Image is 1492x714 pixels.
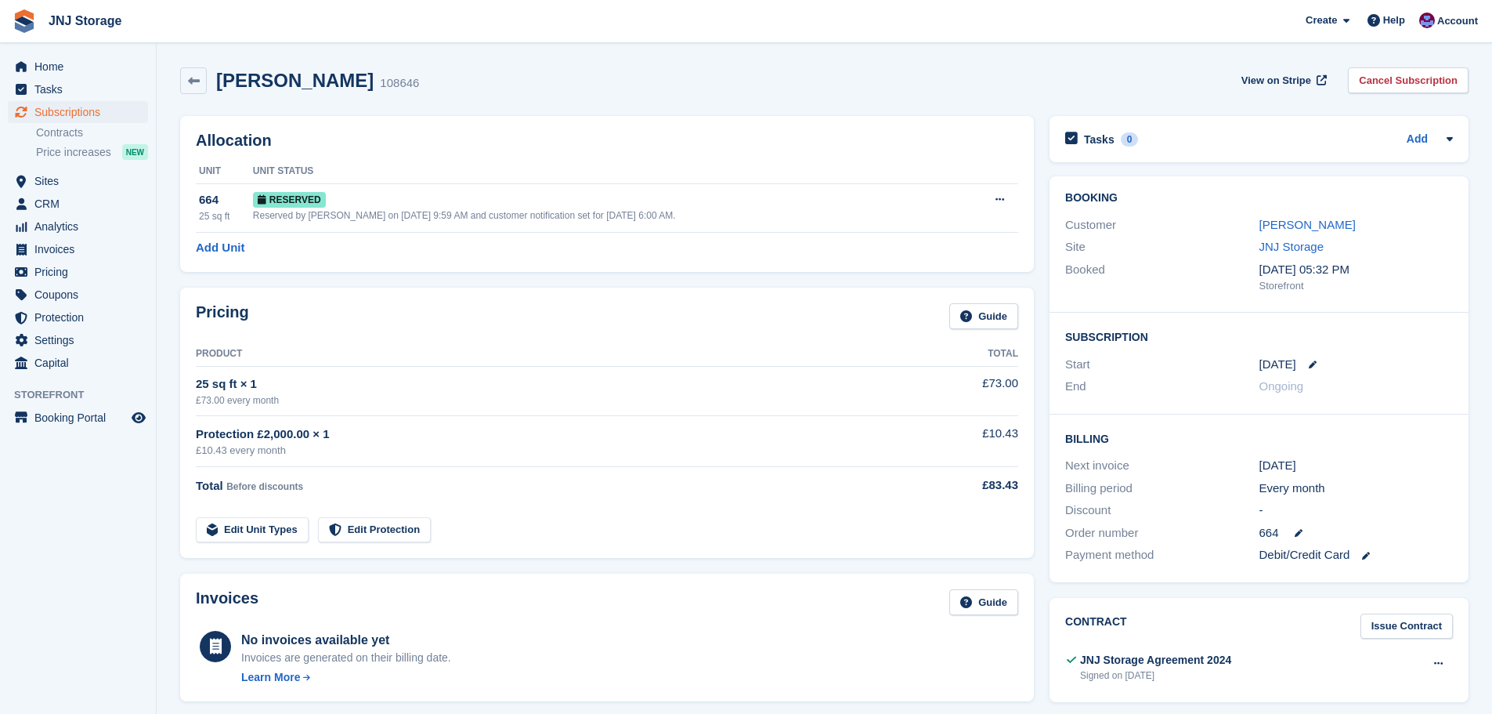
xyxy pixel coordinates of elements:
th: Total [909,342,1018,367]
span: Analytics [34,216,128,237]
div: Discount [1065,502,1259,520]
div: Order number [1065,524,1259,542]
div: [DATE] [1259,457,1453,475]
a: menu [8,170,148,192]
div: Start [1065,356,1259,374]
span: 664 [1259,524,1279,542]
a: Price increases NEW [36,143,148,161]
span: Storefront [14,387,156,403]
span: Ongoing [1259,379,1304,393]
a: Cancel Subscription [1348,67,1469,93]
a: menu [8,352,148,374]
span: Subscriptions [34,101,128,123]
div: £10.43 every month [196,443,909,458]
div: 664 [199,191,253,209]
div: Every month [1259,480,1453,498]
a: menu [8,329,148,351]
h2: Billing [1065,430,1453,446]
div: End [1065,378,1259,396]
span: Protection [34,306,128,328]
div: NEW [122,144,148,160]
div: Payment method [1065,546,1259,564]
span: Tasks [34,78,128,100]
span: Home [34,56,128,78]
span: CRM [34,193,128,215]
span: Settings [34,329,128,351]
span: Total [196,479,223,492]
a: Guide [949,303,1018,329]
div: Invoices are generated on their billing date. [241,650,451,666]
span: Before discounts [226,481,303,492]
time: 2025-09-21 23:00:00 UTC [1259,356,1296,374]
div: Customer [1065,216,1259,234]
div: Debit/Credit Card [1259,546,1453,564]
span: Account [1437,13,1478,29]
div: Learn More [241,669,300,686]
div: Reserved by [PERSON_NAME] on [DATE] 9:59 AM and customer notification set for [DATE] 6:00 AM. [253,208,963,223]
a: menu [8,306,148,328]
div: Signed on [DATE] [1080,669,1231,683]
a: JNJ Storage [1259,240,1324,253]
a: Add Unit [196,239,244,257]
img: stora-icon-8386f47178a22dfd0bd8f6a31ec36ba5ce8667c1dd55bd0f319d3a0aa187defe.svg [13,9,36,33]
h2: Contract [1065,614,1127,640]
img: Jonathan Scrase [1419,13,1435,28]
div: Billing period [1065,480,1259,498]
span: Pricing [34,261,128,283]
h2: Pricing [196,303,249,329]
h2: Booking [1065,192,1453,205]
a: Guide [949,589,1018,615]
a: Issue Contract [1360,614,1453,640]
div: Site [1065,238,1259,256]
span: View on Stripe [1241,73,1311,89]
a: menu [8,56,148,78]
a: Add [1407,131,1428,149]
span: Invoices [34,238,128,260]
span: Booking Portal [34,407,128,429]
span: Coupons [34,284,128,306]
div: [DATE] 05:32 PM [1259,261,1453,279]
div: £73.00 every month [196,393,909,408]
div: Next invoice [1065,457,1259,475]
a: menu [8,407,148,429]
a: Preview store [129,408,148,427]
a: View on Stripe [1235,67,1330,93]
a: menu [8,261,148,283]
a: Edit Unit Types [196,517,309,543]
h2: Subscription [1065,328,1453,344]
td: £10.43 [909,416,1018,467]
th: Unit Status [253,159,963,184]
a: menu [8,78,148,100]
a: Edit Protection [318,517,431,543]
h2: Invoices [196,589,258,615]
h2: Tasks [1084,132,1114,147]
div: 0 [1121,132,1139,147]
div: Storefront [1259,278,1453,294]
span: Capital [34,352,128,374]
span: Sites [34,170,128,192]
span: Reserved [253,192,326,208]
a: [PERSON_NAME] [1259,218,1356,231]
a: menu [8,238,148,260]
div: JNJ Storage Agreement 2024 [1080,652,1231,669]
h2: [PERSON_NAME] [216,70,374,91]
a: menu [8,216,148,237]
a: menu [8,284,148,306]
div: £83.43 [909,477,1018,495]
div: 25 sq ft [199,209,253,223]
div: Booked [1065,261,1259,294]
div: No invoices available yet [241,631,451,650]
th: Unit [196,159,253,184]
div: Protection £2,000.00 × 1 [196,426,909,444]
a: Contracts [36,125,148,140]
td: £73.00 [909,366,1018,415]
div: - [1259,502,1453,520]
a: Learn More [241,669,451,686]
span: Create [1306,13,1337,28]
a: menu [8,193,148,215]
div: 108646 [380,74,419,92]
span: Price increases [36,145,111,160]
th: Product [196,342,909,367]
a: menu [8,101,148,123]
h2: Allocation [196,132,1018,150]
